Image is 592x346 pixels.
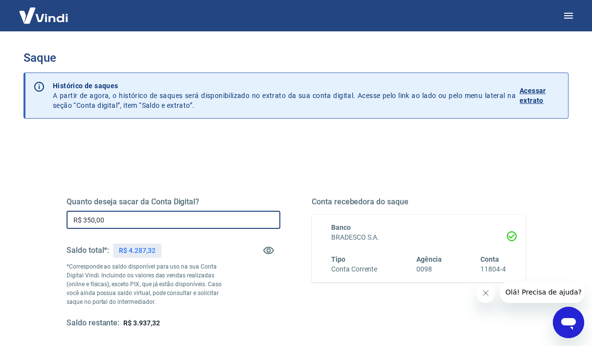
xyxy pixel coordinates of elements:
[312,197,525,207] h5: Conta recebedora do saque
[67,246,109,255] h5: Saldo total*:
[53,81,516,91] p: Histórico de saques
[500,281,584,303] iframe: Mensagem da empresa
[331,264,377,274] h6: Conta Corrente
[480,264,506,274] h6: 11804-4
[12,0,75,30] img: Vindi
[476,283,496,303] iframe: Fechar mensagem
[53,81,516,110] p: A partir de agora, o histórico de saques será disponibilizado no extrato da sua conta digital. Ac...
[480,255,499,263] span: Conta
[23,51,569,65] h3: Saque
[123,319,159,327] span: R$ 3.937,32
[416,264,442,274] h6: 0098
[331,255,345,263] span: Tipo
[67,197,280,207] h5: Quanto deseja sacar da Conta Digital?
[416,255,442,263] span: Agência
[67,262,227,306] p: *Corresponde ao saldo disponível para uso na sua Conta Digital Vindi. Incluindo os valores das ve...
[119,246,155,256] p: R$ 4.287,32
[520,86,560,105] p: Acessar extrato
[67,318,119,328] h5: Saldo restante:
[331,232,506,243] h6: BRADESCO S.A.
[553,307,584,338] iframe: Botão para abrir a janela de mensagens
[331,223,351,231] span: Banco
[520,81,560,110] a: Acessar extrato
